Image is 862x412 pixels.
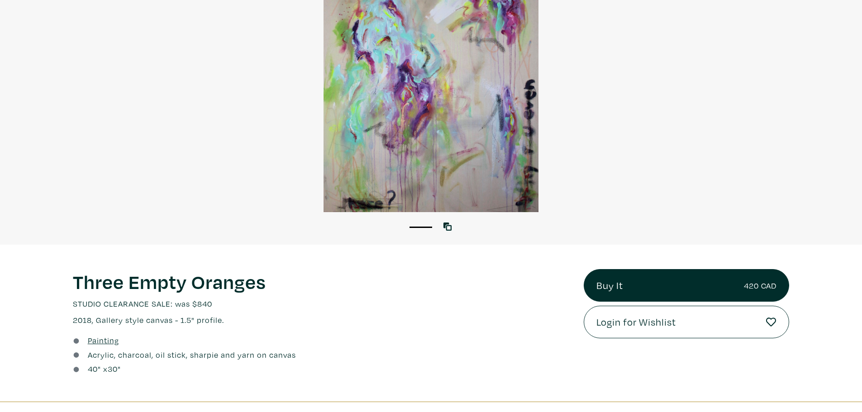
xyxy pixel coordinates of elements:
[88,334,119,346] a: Painting
[410,227,432,228] button: 1 of 1
[596,314,676,330] span: Login for Wishlist
[88,363,121,375] div: " x "
[584,269,789,302] a: Buy It420 CAD
[73,269,570,294] h1: Three Empty Oranges
[73,298,570,310] p: STUDIO CLEARANCE SALE: was $840
[73,314,570,326] p: 2018, Gallery style canvas - 1.5" profile.
[584,306,789,338] a: Login for Wishlist
[744,279,776,292] small: 420 CAD
[88,335,119,346] u: Painting
[88,349,296,361] a: Acrylic, charcoal, oil stick, sharpie and yarn on canvas
[108,364,118,374] span: 30
[88,364,98,374] span: 40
